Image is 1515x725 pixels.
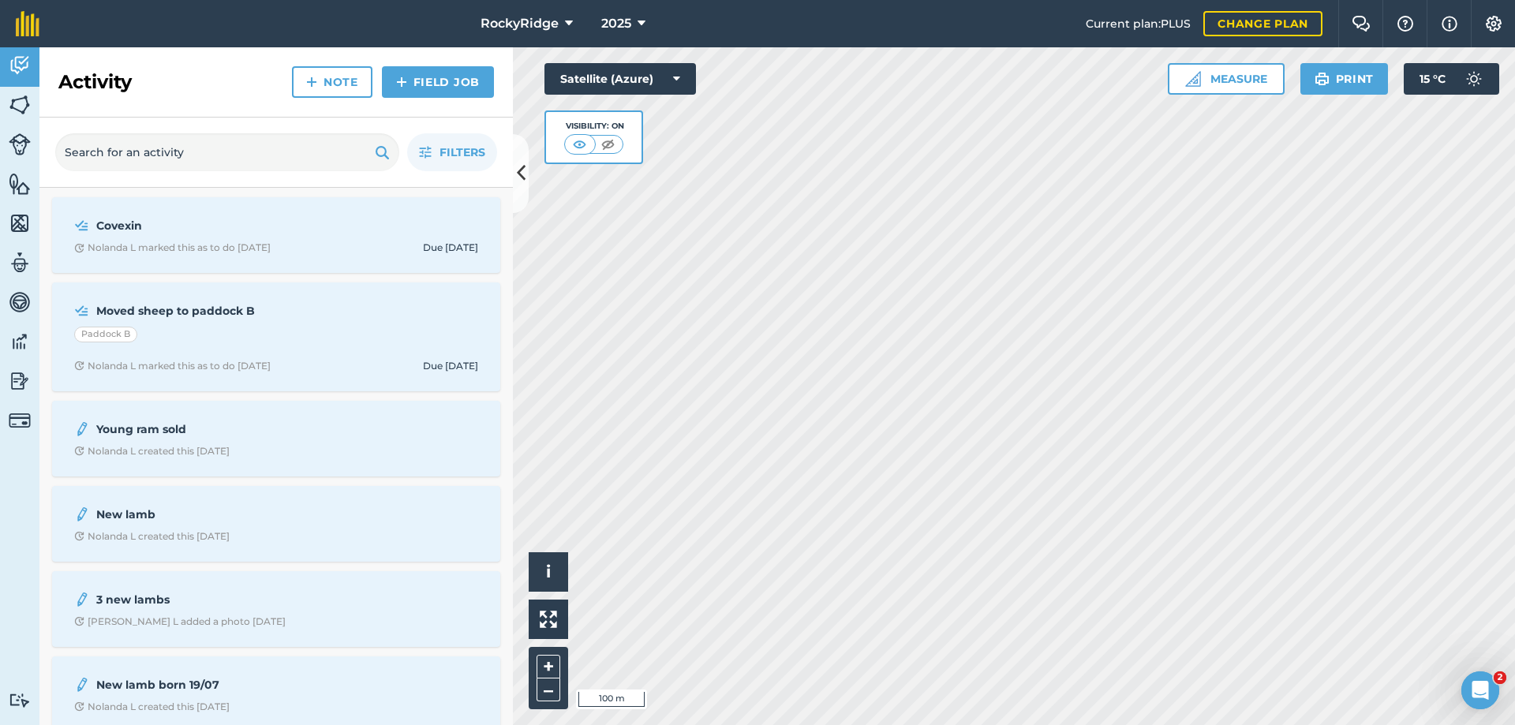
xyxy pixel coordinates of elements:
[481,14,559,33] span: RockyRidge
[96,217,346,234] strong: Covexin
[407,133,497,171] button: Filters
[1420,63,1446,95] span: 15 ° C
[306,73,317,92] img: svg+xml;base64,PHN2ZyB4bWxucz0iaHR0cDovL3d3dy53My5vcmcvMjAwMC9zdmciIHdpZHRoPSIxNCIgaGVpZ2h0PSIyNC...
[1396,16,1415,32] img: A question mark icon
[74,243,84,253] img: Clock with arrow pointing clockwise
[9,330,31,353] img: svg+xml;base64,PD94bWwgdmVyc2lvbj0iMS4wIiBlbmNvZGluZz0idXRmLTgiPz4KPCEtLSBHZW5lcmF0b3I6IEFkb2JlIE...
[1315,69,1330,88] img: svg+xml;base64,PHN2ZyB4bWxucz0iaHR0cDovL3d3dy53My5vcmcvMjAwMC9zdmciIHdpZHRoPSIxOSIgaGVpZ2h0PSIyNC...
[396,73,407,92] img: svg+xml;base64,PHN2ZyB4bWxucz0iaHR0cDovL3d3dy53My5vcmcvMjAwMC9zdmciIHdpZHRoPSIxNCIgaGVpZ2h0PSIyNC...
[1185,71,1201,87] img: Ruler icon
[440,144,485,161] span: Filters
[62,410,491,467] a: Young ram soldClock with arrow pointing clockwiseNolanda L created this [DATE]
[74,360,271,372] div: Nolanda L marked this as to do [DATE]
[529,552,568,592] button: i
[564,120,624,133] div: Visibility: On
[1461,671,1499,709] iframe: Intercom live chat
[1404,63,1499,95] button: 15 °C
[74,446,84,456] img: Clock with arrow pointing clockwise
[9,369,31,393] img: svg+xml;base64,PD94bWwgdmVyc2lvbj0iMS4wIiBlbmNvZGluZz0idXRmLTgiPz4KPCEtLSBHZW5lcmF0b3I6IEFkb2JlIE...
[74,675,90,694] img: svg+xml;base64,PD94bWwgdmVyc2lvbj0iMS4wIiBlbmNvZGluZz0idXRmLTgiPz4KPCEtLSBHZW5lcmF0b3I6IEFkb2JlIE...
[9,172,31,196] img: svg+xml;base64,PHN2ZyB4bWxucz0iaHR0cDovL3d3dy53My5vcmcvMjAwMC9zdmciIHdpZHRoPSI1NiIgaGVpZ2h0PSI2MC...
[74,615,286,628] div: [PERSON_NAME] L added a photo [DATE]
[9,93,31,117] img: svg+xml;base64,PHN2ZyB4bWxucz0iaHR0cDovL3d3dy53My5vcmcvMjAwMC9zdmciIHdpZHRoPSI1NiIgaGVpZ2h0PSI2MC...
[74,531,84,541] img: Clock with arrow pointing clockwise
[96,302,346,320] strong: Moved sheep to paddock B
[9,54,31,77] img: svg+xml;base64,PD94bWwgdmVyc2lvbj0iMS4wIiBlbmNvZGluZz0idXRmLTgiPz4KPCEtLSBHZW5lcmF0b3I6IEFkb2JlIE...
[74,241,271,254] div: Nolanda L marked this as to do [DATE]
[74,301,89,320] img: svg+xml;base64,PD94bWwgdmVyc2lvbj0iMS4wIiBlbmNvZGluZz0idXRmLTgiPz4KPCEtLSBHZW5lcmF0b3I6IEFkb2JlIE...
[74,505,90,524] img: svg+xml;base64,PD94bWwgdmVyc2lvbj0iMS4wIiBlbmNvZGluZz0idXRmLTgiPz4KPCEtLSBHZW5lcmF0b3I6IEFkb2JlIE...
[570,136,589,152] img: svg+xml;base64,PHN2ZyB4bWxucz0iaHR0cDovL3d3dy53My5vcmcvMjAwMC9zdmciIHdpZHRoPSI1MCIgaGVpZ2h0PSI0MC...
[292,66,372,98] a: Note
[62,581,491,637] a: 3 new lambsClock with arrow pointing clockwise[PERSON_NAME] L added a photo [DATE]
[96,506,346,523] strong: New lamb
[598,136,618,152] img: svg+xml;base64,PHN2ZyB4bWxucz0iaHR0cDovL3d3dy53My5vcmcvMjAwMC9zdmciIHdpZHRoPSI1MCIgaGVpZ2h0PSI0MC...
[1168,63,1285,95] button: Measure
[1352,16,1371,32] img: Two speech bubbles overlapping with the left bubble in the forefront
[546,562,551,581] span: i
[9,133,31,155] img: svg+xml;base64,PD94bWwgdmVyc2lvbj0iMS4wIiBlbmNvZGluZz0idXRmLTgiPz4KPCEtLSBHZW5lcmF0b3I6IEFkb2JlIE...
[55,133,399,171] input: Search for an activity
[62,207,491,263] a: CovexinClock with arrow pointing clockwiseNolanda L marked this as to do [DATE]Due [DATE]
[74,616,84,626] img: Clock with arrow pointing clockwise
[74,445,230,458] div: Nolanda L created this [DATE]
[16,11,39,36] img: fieldmargin Logo
[62,666,491,723] a: New lamb born 19/07Clock with arrow pointing clockwiseNolanda L created this [DATE]
[601,14,631,33] span: 2025
[9,290,31,314] img: svg+xml;base64,PD94bWwgdmVyc2lvbj0iMS4wIiBlbmNvZGluZz0idXRmLTgiPz4KPCEtLSBHZW5lcmF0b3I6IEFkb2JlIE...
[375,143,390,162] img: svg+xml;base64,PHN2ZyB4bWxucz0iaHR0cDovL3d3dy53My5vcmcvMjAwMC9zdmciIHdpZHRoPSIxOSIgaGVpZ2h0PSIyNC...
[540,611,557,628] img: Four arrows, one pointing top left, one top right, one bottom right and the last bottom left
[9,693,31,708] img: svg+xml;base64,PD94bWwgdmVyc2lvbj0iMS4wIiBlbmNvZGluZz0idXRmLTgiPz4KPCEtLSBHZW5lcmF0b3I6IEFkb2JlIE...
[96,420,346,438] strong: Young ram sold
[62,292,491,382] a: Moved sheep to paddock BPaddock BClock with arrow pointing clockwiseNolanda L marked this as to d...
[74,420,90,439] img: svg+xml;base64,PD94bWwgdmVyc2lvbj0iMS4wIiBlbmNvZGluZz0idXRmLTgiPz4KPCEtLSBHZW5lcmF0b3I6IEFkb2JlIE...
[537,678,560,701] button: –
[1086,15,1191,32] span: Current plan : PLUS
[96,591,346,608] strong: 3 new lambs
[423,241,478,254] div: Due [DATE]
[9,409,31,432] img: svg+xml;base64,PD94bWwgdmVyc2lvbj0iMS4wIiBlbmNvZGluZz0idXRmLTgiPz4KPCEtLSBHZW5lcmF0b3I6IEFkb2JlIE...
[74,701,230,713] div: Nolanda L created this [DATE]
[74,216,89,235] img: svg+xml;base64,PD94bWwgdmVyc2lvbj0iMS4wIiBlbmNvZGluZz0idXRmLTgiPz4KPCEtLSBHZW5lcmF0b3I6IEFkb2JlIE...
[1484,16,1503,32] img: A cog icon
[1494,671,1506,684] span: 2
[1203,11,1322,36] a: Change plan
[74,530,230,543] div: Nolanda L created this [DATE]
[1300,63,1389,95] button: Print
[537,655,560,678] button: +
[423,360,478,372] div: Due [DATE]
[382,66,494,98] a: Field Job
[544,63,696,95] button: Satellite (Azure)
[9,251,31,275] img: svg+xml;base64,PD94bWwgdmVyc2lvbj0iMS4wIiBlbmNvZGluZz0idXRmLTgiPz4KPCEtLSBHZW5lcmF0b3I6IEFkb2JlIE...
[9,211,31,235] img: svg+xml;base64,PHN2ZyB4bWxucz0iaHR0cDovL3d3dy53My5vcmcvMjAwMC9zdmciIHdpZHRoPSI1NiIgaGVpZ2h0PSI2MC...
[74,361,84,371] img: Clock with arrow pointing clockwise
[74,590,90,609] img: svg+xml;base64,PD94bWwgdmVyc2lvbj0iMS4wIiBlbmNvZGluZz0idXRmLTgiPz4KPCEtLSBHZW5lcmF0b3I6IEFkb2JlIE...
[74,327,137,342] div: Paddock B
[1458,63,1490,95] img: svg+xml;base64,PD94bWwgdmVyc2lvbj0iMS4wIiBlbmNvZGluZz0idXRmLTgiPz4KPCEtLSBHZW5lcmF0b3I6IEFkb2JlIE...
[1442,14,1457,33] img: svg+xml;base64,PHN2ZyB4bWxucz0iaHR0cDovL3d3dy53My5vcmcvMjAwMC9zdmciIHdpZHRoPSIxNyIgaGVpZ2h0PSIxNy...
[96,676,346,693] strong: New lamb born 19/07
[58,69,132,95] h2: Activity
[62,495,491,552] a: New lambClock with arrow pointing clockwiseNolanda L created this [DATE]
[74,701,84,712] img: Clock with arrow pointing clockwise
